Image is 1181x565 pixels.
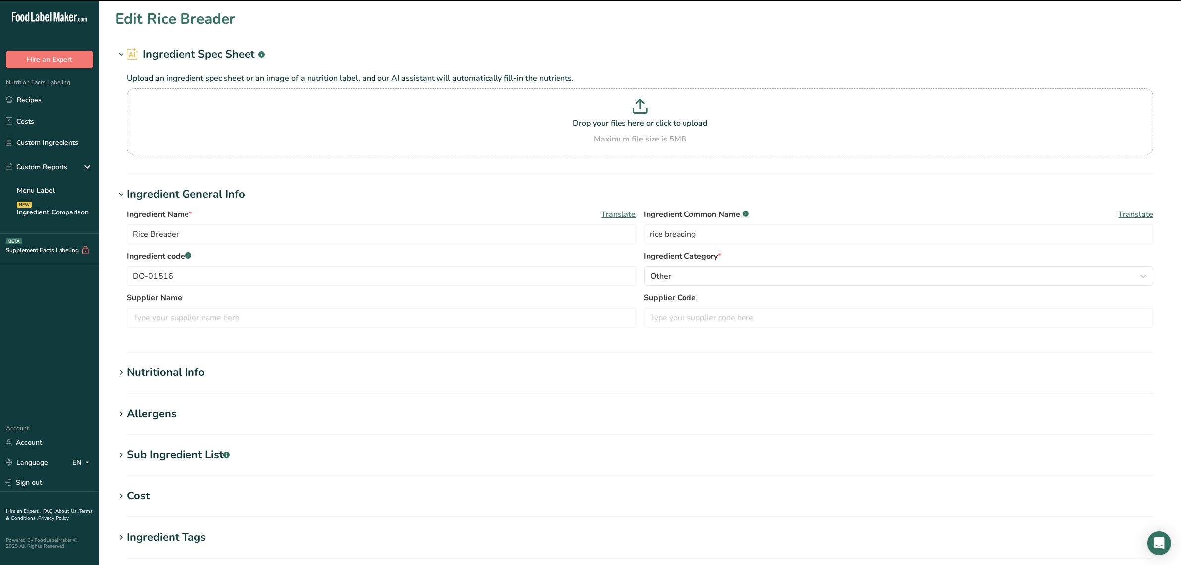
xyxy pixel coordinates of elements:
label: Ingredient code [127,250,636,262]
div: Custom Reports [6,162,67,172]
label: Ingredient Category [644,250,1154,262]
span: Translate [602,209,636,220]
div: Ingredient General Info [127,186,245,203]
label: Supplier Name [127,292,636,304]
a: FAQ . [43,508,55,515]
div: Maximum file size is 5MB [129,133,1151,145]
p: Drop your files here or click to upload [129,117,1151,129]
button: Hire an Expert [6,51,93,68]
div: Allergens [127,406,177,422]
div: Sub Ingredient List [127,447,230,463]
h2: Ingredient Spec Sheet [127,46,265,63]
div: Powered By FoodLabelMaker © 2025 All Rights Reserved [6,537,93,549]
a: Hire an Expert . [6,508,41,515]
input: Type an alternate ingredient name if you have [644,224,1154,244]
div: NEW [17,202,32,208]
input: Type your ingredient name here [127,224,636,244]
span: Other [651,270,672,282]
div: Cost [127,488,150,504]
span: Ingredient Common Name [644,209,749,220]
a: Terms & Conditions . [6,508,93,522]
input: Type your supplier name here [127,308,636,328]
p: Upload an ingredient spec sheet or an image of a nutrition label, and our AI assistant will autom... [127,72,1153,84]
div: Ingredient Tags [127,529,206,546]
h1: Edit Rice Breader [115,8,235,30]
div: EN [72,457,93,469]
button: Other [644,266,1154,286]
div: Nutritional Info [127,364,205,381]
a: Language [6,454,48,471]
span: Translate [1119,209,1153,220]
input: Type your supplier code here [644,308,1154,328]
label: Supplier Code [644,292,1154,304]
div: Open Intercom Messenger [1147,531,1171,555]
input: Type your ingredient code here [127,266,636,286]
div: BETA [6,238,22,244]
a: About Us . [55,508,79,515]
a: Privacy Policy [38,515,69,522]
span: Ingredient Name [127,209,192,220]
